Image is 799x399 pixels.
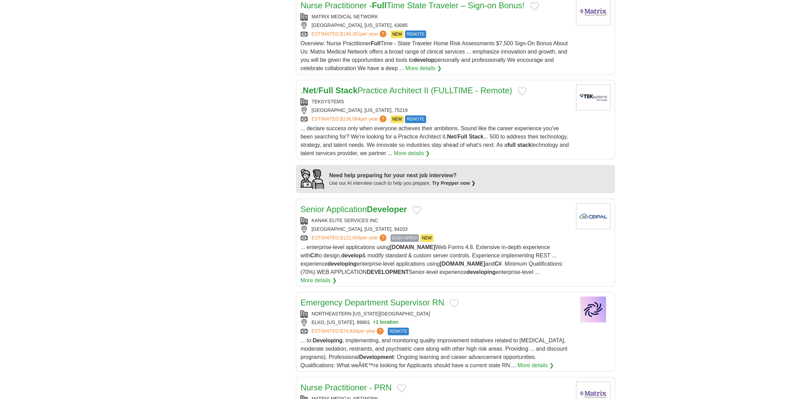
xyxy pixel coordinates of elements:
a: More details ❯ [394,149,430,158]
div: [GEOGRAPHIC_DATA], [US_STATE], 75219 [300,107,570,114]
a: ESTIMATED:$146,361per year? [311,30,388,38]
span: ? [377,327,384,334]
a: ESTIMATED:$74,834per year? [311,327,385,335]
a: Nurse Practitioner - PRN [300,383,392,392]
strong: full [507,142,516,148]
span: REMOTE [405,115,426,123]
span: $74,834 [340,328,358,334]
button: +1 location [373,319,398,326]
button: Add to favorite jobs [530,2,539,10]
strong: developing [466,269,495,275]
strong: Development [359,354,394,360]
a: More details ❯ [300,276,337,285]
span: NEW [391,30,404,38]
span: ... declare success only when everyone achieves their ambitions. Sound like the career experience... [300,125,569,156]
div: Use our AI interview coach to help you prepare. [329,180,475,187]
span: ? [379,30,386,37]
a: More details ❯ [405,64,442,73]
a: ESTIMATED:$136,084per year? [311,115,388,123]
strong: develop [413,57,434,63]
strong: Full [371,40,381,46]
span: EASY APPLY [391,234,419,242]
span: $146,361 [340,31,360,37]
a: TEKSYSTEMS [311,99,344,104]
strong: Full [318,86,333,95]
div: NORTHEASTERN [US_STATE][GEOGRAPHIC_DATA] [300,310,570,317]
strong: Developer [367,205,407,214]
div: [GEOGRAPHIC_DATA], [US_STATE], 43085 [300,22,570,29]
a: Nurse Practitioner -FullTime State Traveler – Sign-on Bonus! [300,1,524,10]
a: Emergency Department Supervisor RN [300,298,444,307]
span: + [373,319,376,326]
div: KANAK ELITE SERVICES INC [300,217,570,224]
strong: Full [372,1,387,10]
strong: Stack [335,86,357,95]
span: NEW [391,115,404,123]
span: ... enterprise-level applications using Web Forms 4.8. Extensive in-depth experience with to desi... [300,244,563,275]
strong: DEVELOPMENT [367,269,409,275]
a: .Net/Full StackPractice Architect II (FULLTIME - Remote) [300,86,512,95]
img: TEKsystems logo [576,84,610,110]
button: Add to favorite jobs [412,206,421,214]
a: ESTIMATED:$122,069per year? [311,234,388,242]
span: $122,069 [340,235,360,240]
span: Overview: Nurse Practitioner Time - State Traveler Home Risk Assessments $7,500 Sign-On Bonus Abo... [300,40,568,71]
a: MATRIX MEDICAL NETWORK [311,14,378,19]
strong: C# [494,261,501,267]
strong: stack [517,142,531,148]
strong: Stack [469,134,483,140]
span: ... to: , implementing, and monitoring quality improvement initiatives related to [MEDICAL_DATA],... [300,338,567,368]
strong: C# [310,253,317,258]
span: ? [379,115,386,122]
a: More details ❯ [518,361,554,370]
strong: Net [447,134,456,140]
span: REMOTE [405,30,426,38]
button: Add to favorite jobs [397,384,406,392]
div: Need help preparing for your next job interview? [329,171,475,180]
span: $136,084 [340,116,360,122]
strong: Developing [313,338,343,343]
strong: developing [327,261,356,267]
span: NEW [420,234,433,242]
strong: Full [458,134,467,140]
span: ? [379,234,386,241]
strong: [DOMAIN_NAME] [390,244,435,250]
a: Try Prepper now ❯ [432,180,475,186]
button: Add to favorite jobs [518,87,527,95]
span: REMOTE [388,327,409,335]
div: [GEOGRAPHIC_DATA], [US_STATE], 94203 [300,226,570,233]
a: Senior ApplicationDeveloper [300,205,407,214]
button: Add to favorite jobs [450,299,459,307]
strong: Net [303,86,316,95]
strong: develop [341,253,362,258]
img: Company logo [576,203,610,229]
strong: [DOMAIN_NAME] [440,261,485,267]
div: ELKO, [US_STATE], 89801 [300,319,570,326]
img: Company logo [576,296,610,322]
